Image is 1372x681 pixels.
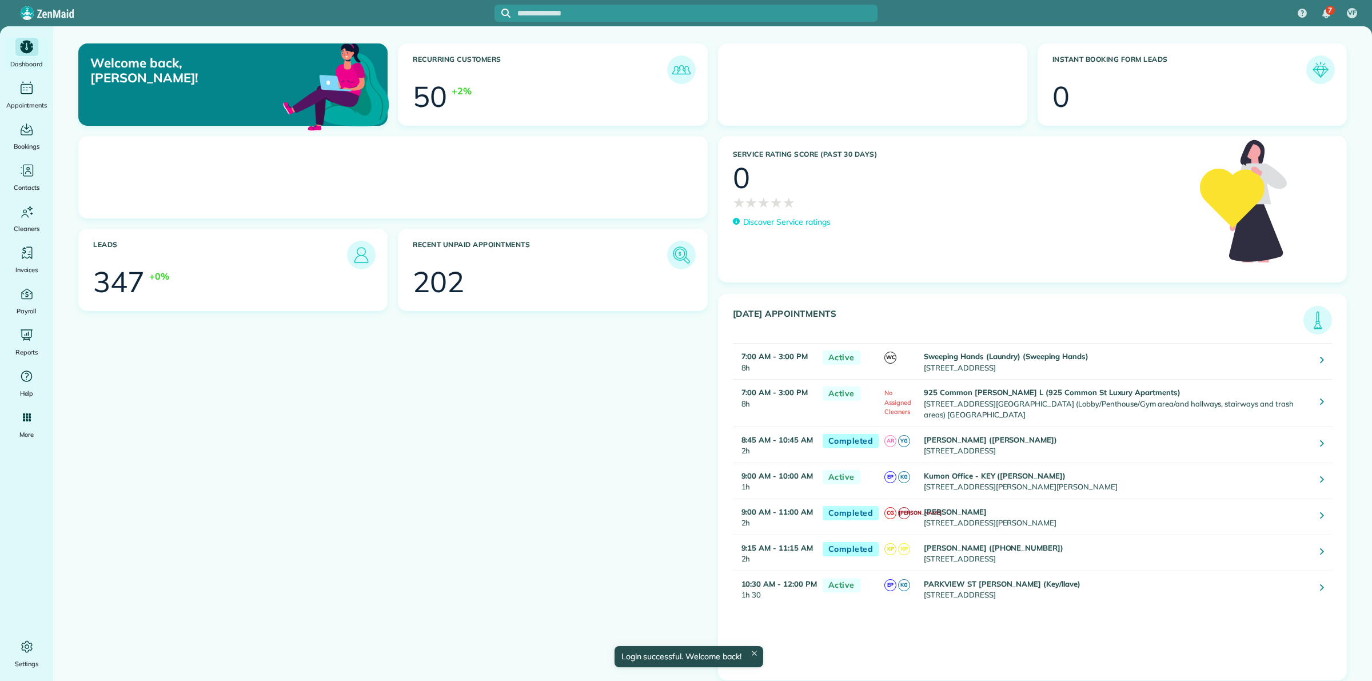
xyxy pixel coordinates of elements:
[15,658,39,670] span: Settings
[5,638,49,670] a: Settings
[614,646,763,667] div: Login successful. Welcome back!
[1348,9,1356,18] span: VF
[884,471,896,483] span: EP
[884,435,896,447] span: AR
[741,352,808,361] strong: 7:00 AM - 3:00 PM
[350,244,373,266] img: icon_leads-1bed01f49abd5b7fead27621c3d59655bb73ed531f8eeb49469d10e621d6b896.png
[741,435,813,444] strong: 8:45 AM - 10:45 AM
[733,571,817,607] td: 1h 30
[823,470,860,484] span: Active
[5,202,49,234] a: Cleaners
[1309,58,1332,81] img: icon_form_leads-04211a6a04a5b2264e4ee56bc0799ec3eb69b7e499cbb523a139df1d13a81ae0.png
[90,55,290,86] p: Welcome back, [PERSON_NAME]!
[898,435,910,447] span: YG
[823,387,860,401] span: Active
[6,99,47,111] span: Appointments
[413,82,447,111] div: 50
[733,535,817,571] td: 2h
[733,380,817,427] td: 8h
[924,435,1057,444] strong: [PERSON_NAME] ([PERSON_NAME])
[823,542,879,556] span: Completed
[281,30,392,141] img: dashboard_welcome-42a62b7d889689a78055ac9021e634bf52bae3f8056760290aed330b23ab8690.png
[93,241,347,269] h3: Leads
[924,507,987,516] strong: [PERSON_NAME]
[924,471,1066,480] strong: Kumon Office - KEY ([PERSON_NAME])
[745,192,757,213] span: ★
[924,388,1180,397] strong: 925 Common [PERSON_NAME] L (925 Common St Luxury Apartments)
[733,192,745,213] span: ★
[5,120,49,152] a: Bookings
[884,507,896,519] span: CG
[19,429,34,440] span: More
[921,463,1311,499] td: [STREET_ADDRESS][PERSON_NAME][PERSON_NAME]
[884,579,896,591] span: EP
[921,499,1311,535] td: [STREET_ADDRESS][PERSON_NAME]
[884,389,911,416] span: No Assigned Cleaners
[884,543,896,555] span: KP
[14,141,40,152] span: Bookings
[1306,309,1329,332] img: icon_todays_appointments-901f7ab196bb0bea1936b74009e4eb5ffbc2d2711fa7634e0d609ed5ef32b18b.png
[5,244,49,276] a: Invoices
[770,192,783,213] span: ★
[14,223,39,234] span: Cleaners
[823,578,860,592] span: Active
[733,216,831,228] a: Discover Service ratings
[670,58,693,81] img: icon_recurring_customers-cf858462ba22bcd05b5a5880d41d6543d210077de5bb9ebc9590e49fd87d84ed.png
[5,79,49,111] a: Appointments
[898,579,910,591] span: KG
[898,507,910,519] span: [PERSON_NAME]
[924,543,1063,552] strong: [PERSON_NAME] ([PHONE_NUMBER])
[93,268,145,296] div: 347
[5,161,49,193] a: Contacts
[733,499,817,535] td: 2h
[741,579,817,588] strong: 10:30 AM - 12:00 PM
[413,241,667,269] h3: Recent unpaid appointments
[733,164,750,192] div: 0
[733,150,1189,158] h3: Service Rating score (past 30 days)
[452,84,472,98] div: +2%
[757,192,770,213] span: ★
[5,285,49,317] a: Payroll
[1314,1,1338,26] div: 7 unread notifications
[1328,6,1332,15] span: 7
[14,182,39,193] span: Contacts
[733,344,817,380] td: 8h
[741,507,813,516] strong: 9:00 AM - 11:00 AM
[921,380,1311,427] td: [STREET_ADDRESS][GEOGRAPHIC_DATA] (Lobby/Penthouse/Gym area/and hallways, stairways and trash are...
[149,269,169,283] div: +0%
[823,351,860,365] span: Active
[10,58,43,70] span: Dashboard
[413,268,464,296] div: 202
[898,471,910,483] span: KG
[741,471,813,480] strong: 9:00 AM - 10:00 AM
[20,388,34,399] span: Help
[743,216,831,228] p: Discover Service ratings
[884,352,896,364] span: WC
[924,579,1080,588] strong: PARKVIEW ST [PERSON_NAME] (Key/llave)
[413,55,667,84] h3: Recurring Customers
[5,367,49,399] a: Help
[494,9,510,18] button: Focus search
[921,535,1311,571] td: [STREET_ADDRESS]
[921,427,1311,463] td: [STREET_ADDRESS]
[741,543,813,552] strong: 9:15 AM - 11:15 AM
[1052,55,1306,84] h3: Instant Booking Form Leads
[670,244,693,266] img: icon_unpaid_appointments-47b8ce3997adf2238b356f14209ab4cced10bd1f174958f3ca8f1d0dd7fffeee.png
[733,463,817,499] td: 1h
[501,9,510,18] svg: Focus search
[15,264,38,276] span: Invoices
[898,543,910,555] span: KP
[921,344,1311,380] td: [STREET_ADDRESS]
[733,309,1304,334] h3: [DATE] Appointments
[741,388,808,397] strong: 7:00 AM - 3:00 PM
[17,305,37,317] span: Payroll
[15,347,38,358] span: Reports
[921,571,1311,607] td: [STREET_ADDRESS]
[823,434,879,448] span: Completed
[924,352,1088,361] strong: Sweeping Hands (Laundry) (Sweeping Hands)
[733,427,817,463] td: 2h
[823,506,879,520] span: Completed
[5,326,49,358] a: Reports
[5,38,49,70] a: Dashboard
[1052,82,1070,111] div: 0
